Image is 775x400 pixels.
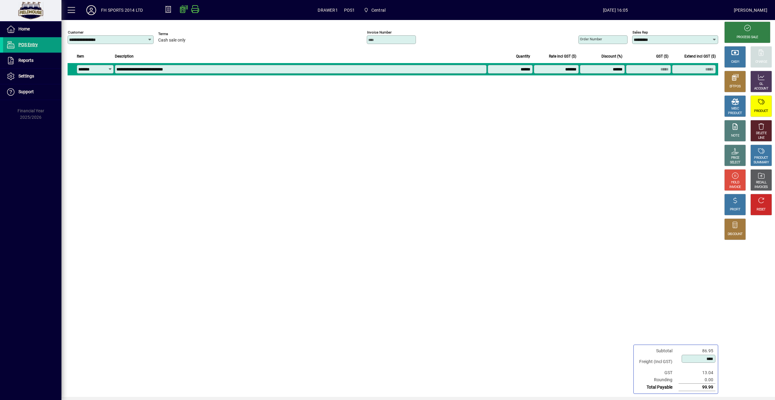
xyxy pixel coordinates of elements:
[758,136,764,140] div: LINE
[3,69,61,84] a: Settings
[344,5,355,15] span: POS1
[18,74,34,78] span: Settings
[731,134,739,138] div: NOTE
[18,26,30,31] span: Home
[3,22,61,37] a: Home
[318,5,338,15] span: DRAWER1
[755,60,767,64] div: CHARGE
[632,30,648,34] mat-label: Sales rep
[636,369,679,376] td: GST
[81,5,101,16] button: Profile
[497,5,734,15] span: [DATE] 16:05
[601,53,622,60] span: Discount (%)
[753,160,769,165] div: SUMMARY
[158,38,186,43] span: Cash sale only
[730,207,740,212] div: PROFIT
[728,232,742,237] div: DISCOUNT
[115,53,134,60] span: Description
[731,156,739,160] div: PRICE
[730,160,741,165] div: SELECT
[730,84,741,89] div: EFTPOS
[3,53,61,68] a: Reports
[728,111,742,116] div: PRODUCT
[756,180,767,185] div: RECALL
[679,384,715,391] td: 99.99
[757,207,766,212] div: RESET
[731,106,739,111] div: MISC
[636,376,679,384] td: Rounding
[734,5,767,15] div: [PERSON_NAME]
[101,5,143,15] div: FH SPORTS 2014 LTD
[516,53,530,60] span: Quantity
[731,60,739,64] div: CASH
[754,86,768,91] div: ACCOUNT
[18,89,34,94] span: Support
[679,347,715,354] td: 86.95
[731,180,739,185] div: HOLD
[679,369,715,376] td: 13.04
[580,37,602,41] mat-label: Order number
[754,109,768,114] div: PRODUCT
[636,347,679,354] td: Subtotal
[371,5,386,15] span: Central
[729,185,741,190] div: INVOICE
[367,30,392,34] mat-label: Invoice number
[656,53,668,60] span: GST ($)
[549,53,576,60] span: Rate incl GST ($)
[68,30,84,34] mat-label: Customer
[18,42,38,47] span: POS Entry
[684,53,716,60] span: Extend incl GST ($)
[679,376,715,384] td: 0.00
[636,354,679,369] td: Freight (Incl GST)
[737,35,758,40] div: PROCESS SALE
[754,156,768,160] div: PRODUCT
[3,84,61,100] a: Support
[754,185,768,190] div: INVOICES
[158,32,195,36] span: Terms
[756,131,766,136] div: DELETE
[18,58,33,63] span: Reports
[77,53,84,60] span: Item
[759,82,763,86] div: GL
[636,384,679,391] td: Total Payable
[361,5,388,16] span: Central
